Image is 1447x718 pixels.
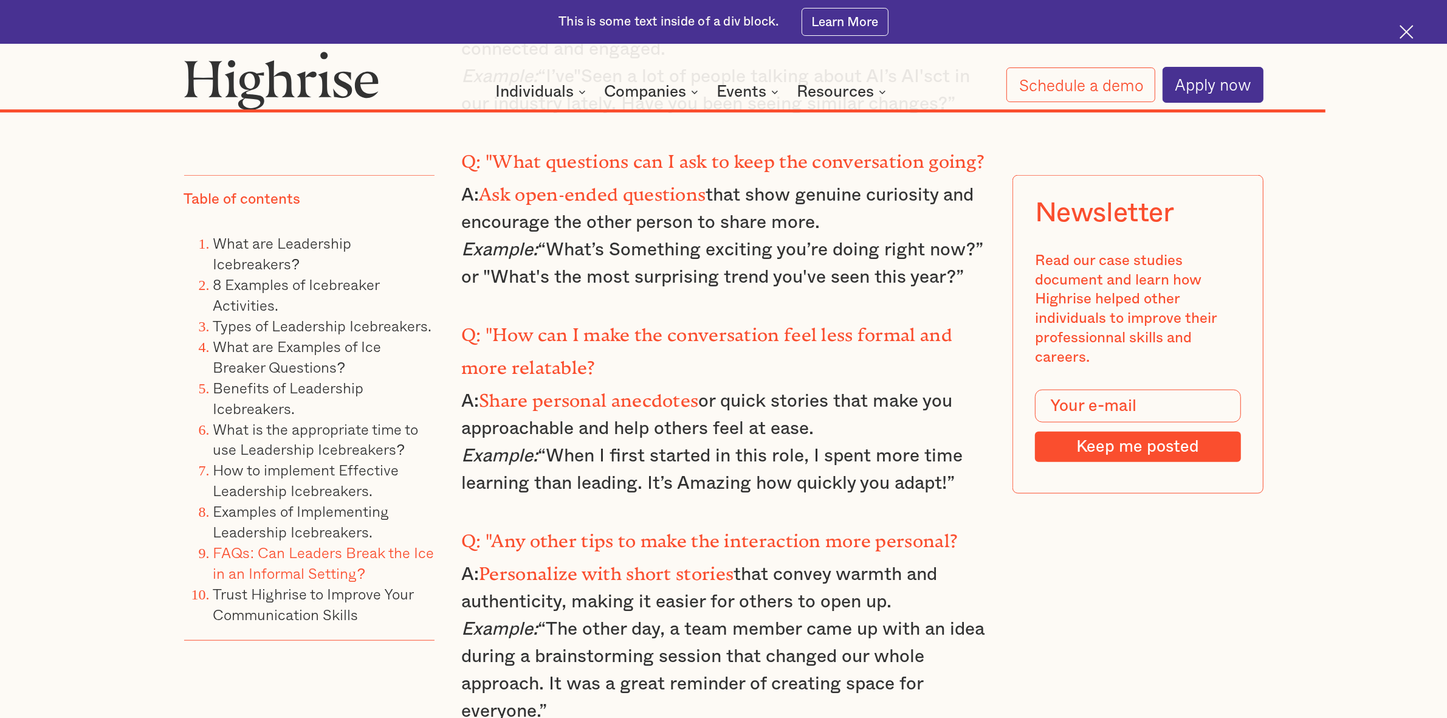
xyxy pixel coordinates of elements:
div: This is some text inside of a div block. [559,13,779,31]
a: Schedule a demo [1006,67,1155,103]
a: 8 Examples of Icebreaker Activities. [213,273,380,316]
strong: Personalize with short stories [479,563,734,575]
div: Newsletter [1035,198,1174,229]
a: How to implement Effective Leadership Icebreakers. [213,458,399,502]
img: Cross icon [1400,25,1414,39]
div: Individuals [495,85,574,99]
div: Read our case studies document and learn how Highrise helped other individuals to improve their p... [1035,251,1241,367]
div: Table of contents [184,190,301,210]
a: Benefits of Leadership Icebreakers. [213,376,364,419]
strong: Q: "What questions can I ask to keep the conversation going? [461,151,985,163]
a: What are Examples of Ice Breaker Questions? [213,334,382,378]
a: Trust Highrise to Improve Your Communication Skills [213,582,414,625]
p: A: or quick stories that make you approachable and help others feel at ease. “When I first starte... [461,317,986,497]
input: Your e-mail [1035,390,1241,423]
a: Apply now [1163,67,1263,102]
strong: Q: "Any other tips to make the interaction more personal? [461,530,958,542]
em: Example: [461,620,538,638]
em: Example: [461,447,538,465]
div: Companies [604,85,702,99]
a: What is the appropriate time to use Leadership Icebreakers? [213,417,419,460]
strong: Ask open-ended questions [479,184,706,196]
div: Resources [797,85,890,99]
div: Companies [604,85,686,99]
div: Events [717,85,782,99]
strong: Q: "How can I make the conversation feel less formal and more relatable? [461,324,952,369]
div: Resources [797,85,874,99]
form: Modal Form [1035,390,1241,462]
em: Example: [461,241,538,259]
p: A: that show genuine curiosity and encourage the other person to share more. “What’s Something ex... [461,143,986,291]
div: Individuals [495,85,589,99]
a: FAQs: Can Leaders Break the Ice in an Informal Setting? [213,541,435,584]
a: What are Leadership Icebreakers? [213,232,352,275]
a: Examples of Implementing Leadership Icebreakers. [213,500,390,543]
img: Highrise logo [184,51,379,110]
a: Types of Leadership Icebreakers. [213,314,432,337]
a: Learn More [802,8,888,35]
strong: Share personal anecdotes [479,390,698,402]
input: Keep me posted [1035,432,1241,462]
div: Events [717,85,766,99]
